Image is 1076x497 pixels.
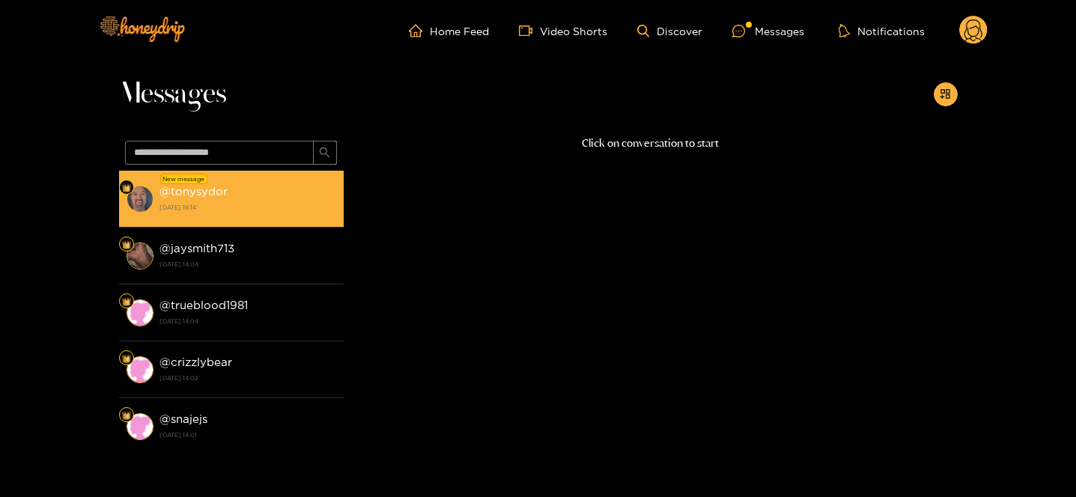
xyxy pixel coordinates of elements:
[122,183,131,192] img: Fan Level
[122,297,131,306] img: Fan Level
[732,22,804,40] div: Messages
[313,141,337,165] button: search
[127,299,154,326] img: conversation
[159,356,232,368] strong: @ crizzlybear
[159,299,248,311] strong: @ trueblood1981
[122,411,131,420] img: Fan Level
[637,25,702,37] a: Discover
[319,147,330,159] span: search
[519,24,540,37] span: video-camera
[940,88,951,101] span: appstore-add
[127,356,154,383] img: conversation
[159,371,336,385] strong: [DATE] 14:02
[122,240,131,249] img: Fan Level
[159,185,228,198] strong: @ tonysydor
[159,201,336,214] strong: [DATE] 18:14
[159,242,234,254] strong: @ jaysmith713
[127,243,154,269] img: conversation
[119,76,226,112] span: Messages
[409,24,430,37] span: home
[834,23,929,38] button: Notifications
[159,314,336,328] strong: [DATE] 14:04
[127,186,154,213] img: conversation
[519,24,607,37] a: Video Shorts
[159,257,336,271] strong: [DATE] 14:04
[159,428,336,442] strong: [DATE] 14:01
[160,174,207,184] div: New message
[409,24,489,37] a: Home Feed
[122,354,131,363] img: Fan Level
[344,135,958,152] p: Click on conversation to start
[934,82,958,106] button: appstore-add
[127,413,154,440] img: conversation
[159,412,207,425] strong: @ snajejs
